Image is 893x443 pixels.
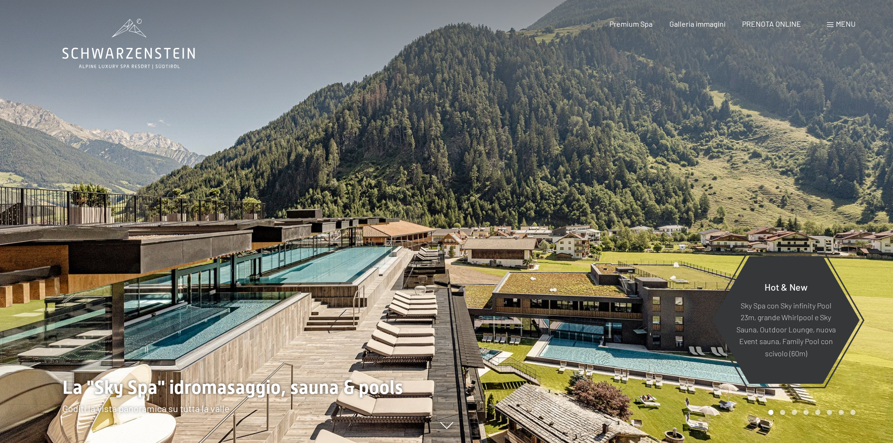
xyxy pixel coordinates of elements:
a: PRENOTA ONLINE [742,19,801,28]
div: Carousel Page 3 [792,410,797,415]
div: Carousel Page 1 (Current Slide) [768,410,773,415]
a: Galleria immagini [669,19,726,28]
div: Carousel Page 4 [803,410,809,415]
div: Carousel Page 8 [850,410,855,415]
div: Carousel Page 6 [827,410,832,415]
p: Sky Spa con Sky infinity Pool 23m, grande Whirlpool e Sky Sauna, Outdoor Lounge, nuova Event saun... [735,299,837,359]
span: Hot & New [765,281,808,292]
div: Carousel Page 7 [839,410,844,415]
div: Carousel Pagination [765,410,855,415]
a: Hot & New Sky Spa con Sky infinity Pool 23m, grande Whirlpool e Sky Sauna, Outdoor Lounge, nuova ... [712,255,860,384]
div: Carousel Page 5 [815,410,820,415]
span: Menu [836,19,855,28]
a: Premium Spa [609,19,653,28]
div: Carousel Page 2 [780,410,785,415]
